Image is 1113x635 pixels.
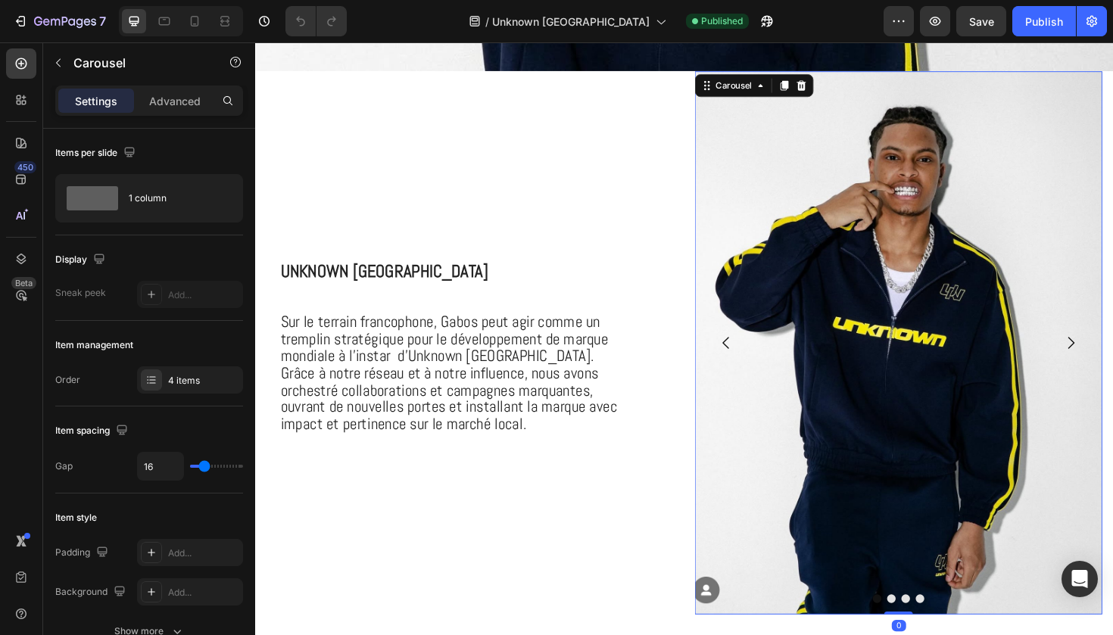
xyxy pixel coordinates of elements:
button: 7 [6,6,113,36]
div: Add... [168,546,239,560]
span: Published [701,14,743,28]
p: 7 [99,12,106,30]
button: Publish [1012,6,1076,36]
button: Dot [684,584,694,593]
div: Undo/Redo [285,6,347,36]
div: Add... [168,586,239,599]
div: Padding [55,543,111,563]
p: Settings [75,93,117,109]
div: Order [55,373,80,387]
div: Open Intercom Messenger [1062,561,1098,597]
span: / [485,14,489,30]
p: Carousel [73,54,202,72]
div: Background [55,582,129,602]
div: Item management [55,338,133,352]
div: Gap [55,459,73,473]
p: Advanced [149,93,201,109]
button: Dot [669,584,678,593]
div: Carousel [485,39,529,52]
div: 450 [14,161,36,173]
input: Auto [138,453,183,480]
div: Item style [55,511,97,524]
span: Unknown [GEOGRAPHIC_DATA] [492,14,650,30]
button: Dot [700,584,709,593]
div: Publish [1025,14,1063,30]
span: Save [969,15,994,28]
div: Display [55,250,108,270]
div: Beta [11,277,36,289]
div: Sneak peek [55,286,106,300]
button: Carousel Next Arrow [843,297,885,339]
div: Items per slide [55,143,139,163]
iframe: Design area [255,42,1113,635]
button: Dot [654,584,663,593]
div: 1 column [129,181,221,216]
div: Item spacing [55,421,131,441]
button: Save [956,6,1006,36]
div: 4 items [168,374,239,388]
button: Carousel Back Arrow [478,297,520,339]
img: gempages_579536372528841521-42add4e6-f406-4b32-bc1d-66556c8456d9.jpg [466,30,897,605]
div: 0 [674,612,689,624]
